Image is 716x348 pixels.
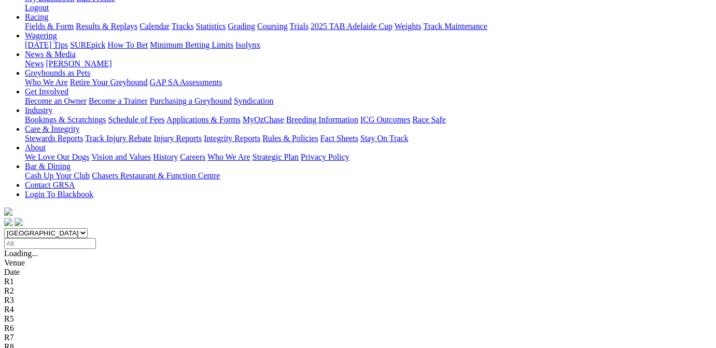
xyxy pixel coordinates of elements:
[180,152,205,161] a: Careers
[25,59,44,68] a: News
[70,40,105,49] a: SUREpick
[25,87,68,96] a: Get Involved
[25,50,76,59] a: News & Media
[412,115,445,124] a: Race Safe
[25,31,57,40] a: Wagering
[25,134,83,143] a: Stewards Reports
[228,22,255,31] a: Grading
[243,115,284,124] a: MyOzChase
[25,40,712,50] div: Wagering
[25,68,90,77] a: Greyhounds as Pets
[4,286,712,296] div: R2
[25,124,80,133] a: Care & Integrity
[4,314,712,324] div: R5
[85,134,151,143] a: Track Injury Rebate
[25,12,48,21] a: Racing
[204,134,260,143] a: Integrity Reports
[4,238,96,249] input: Select date
[4,249,38,258] span: Loading...
[262,134,318,143] a: Rules & Policies
[424,22,487,31] a: Track Maintenance
[4,207,12,216] img: logo-grsa-white.png
[153,152,178,161] a: History
[234,96,273,105] a: Syndication
[139,22,170,31] a: Calendar
[25,78,712,87] div: Greyhounds as Pets
[172,22,194,31] a: Tracks
[25,134,712,143] div: Care & Integrity
[395,22,422,31] a: Weights
[25,171,90,180] a: Cash Up Your Club
[301,152,349,161] a: Privacy Policy
[46,59,111,68] a: [PERSON_NAME]
[4,305,712,314] div: R4
[25,171,712,180] div: Bar & Dining
[4,296,712,305] div: R3
[108,115,164,124] a: Schedule of Fees
[108,40,148,49] a: How To Bet
[153,134,202,143] a: Injury Reports
[25,190,93,199] a: Login To Blackbook
[25,152,712,162] div: About
[25,59,712,68] div: News & Media
[257,22,288,31] a: Coursing
[360,134,408,143] a: Stay On Track
[25,78,68,87] a: Who We Are
[166,115,241,124] a: Applications & Forms
[4,218,12,226] img: facebook.svg
[25,115,106,124] a: Bookings & Scratchings
[235,40,260,49] a: Isolynx
[4,324,712,333] div: R6
[25,3,49,12] a: Logout
[25,40,68,49] a: [DATE] Tips
[76,22,137,31] a: Results & Replays
[15,218,23,226] img: twitter.svg
[25,22,74,31] a: Fields & Form
[25,106,52,115] a: Industry
[91,152,151,161] a: Vision and Values
[311,22,392,31] a: 2025 TAB Adelaide Cup
[150,96,232,105] a: Purchasing a Greyhound
[25,143,46,152] a: About
[25,115,712,124] div: Industry
[360,115,410,124] a: ICG Outcomes
[4,268,712,277] div: Date
[4,258,712,268] div: Venue
[25,180,75,189] a: Contact GRSA
[25,162,71,171] a: Bar & Dining
[4,333,712,342] div: R7
[150,78,222,87] a: GAP SA Assessments
[92,171,220,180] a: Chasers Restaurant & Function Centre
[89,96,148,105] a: Become a Trainer
[4,277,712,286] div: R1
[196,22,226,31] a: Statistics
[25,22,712,31] div: Racing
[286,115,358,124] a: Breeding Information
[289,22,308,31] a: Trials
[25,96,712,106] div: Get Involved
[252,152,299,161] a: Strategic Plan
[150,40,233,49] a: Minimum Betting Limits
[207,152,250,161] a: Who We Are
[25,96,87,105] a: Become an Owner
[70,78,148,87] a: Retire Your Greyhound
[25,152,89,161] a: We Love Our Dogs
[320,134,358,143] a: Fact Sheets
